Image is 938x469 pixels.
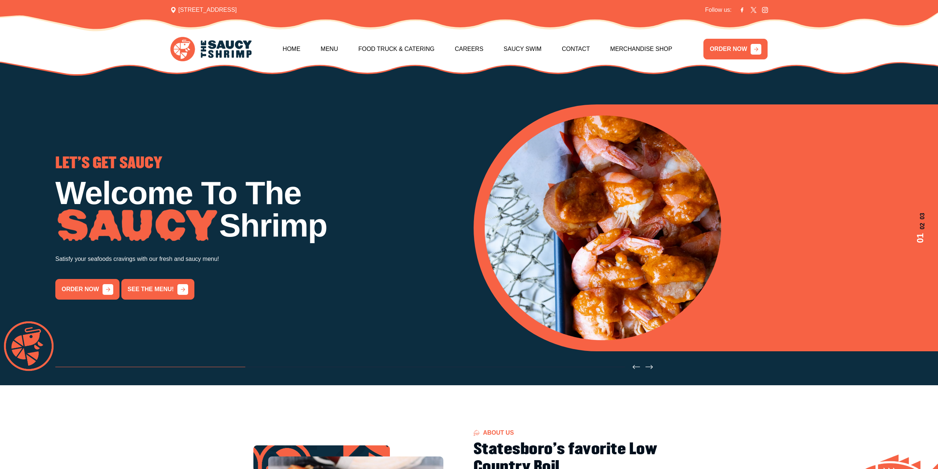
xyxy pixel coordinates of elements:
div: 1 / 3 [55,156,465,300]
span: [STREET_ADDRESS] [170,6,237,14]
a: Food Truck & Catering [358,33,435,65]
a: Merchandise Shop [610,33,672,65]
img: Image [55,209,219,243]
img: Banner Image [485,115,721,340]
a: See the menu! [121,279,194,300]
a: Saucy Swim [503,33,541,65]
img: logo [170,37,252,62]
span: 01 [914,233,927,243]
span: 02 [914,223,927,230]
span: LET'S GET SAUCY [55,156,162,171]
a: Contact [562,33,590,65]
button: Previous slide [633,363,640,370]
h1: Welcome To The Shrimp [55,177,465,247]
a: order now [55,279,120,300]
a: ORDER NOW [703,39,768,59]
span: Follow us: [705,6,731,14]
a: Careers [455,33,483,65]
span: 03 [914,213,927,219]
a: Menu [321,33,338,65]
div: 1 / 3 [485,115,927,340]
a: Home [283,33,300,65]
button: Next slide [645,363,653,370]
span: About US [474,430,514,436]
p: Satisfy your seafoods cravings with our fresh and saucy menu! [55,254,465,264]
